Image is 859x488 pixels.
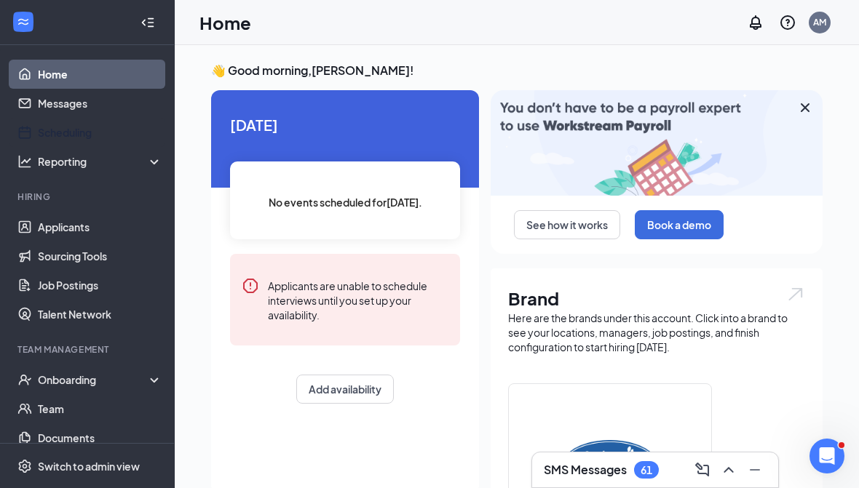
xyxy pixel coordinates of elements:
[809,439,844,473] iframe: Intercom live chat
[508,286,805,311] h1: Brand
[544,462,627,478] h3: SMS Messages
[38,89,162,118] a: Messages
[269,194,422,210] span: No events scheduled for [DATE] .
[747,14,764,31] svg: Notifications
[38,372,150,387] div: Onboarding
[38,212,162,241] a: Applicants
[230,113,460,136] span: [DATE]
[38,60,162,89] a: Home
[17,343,159,356] div: Team Management
[38,271,162,300] a: Job Postings
[786,286,805,303] img: open.6027fd2a22e1237b5b06.svg
[38,241,162,271] a: Sourcing Tools
[199,10,251,35] h1: Home
[38,154,163,169] div: Reporting
[17,372,32,387] svg: UserCheck
[38,118,162,147] a: Scheduling
[17,154,32,169] svg: Analysis
[779,14,796,31] svg: QuestionInfo
[491,90,823,196] img: payroll-large.gif
[641,464,652,476] div: 61
[38,300,162,329] a: Talent Network
[268,277,448,322] div: Applicants are unable to schedule interviews until you set up your availability.
[813,16,826,28] div: AM
[16,15,31,29] svg: WorkstreamLogo
[17,191,159,203] div: Hiring
[38,459,140,473] div: Switch to admin view
[508,311,805,354] div: Here are the brands under this account. Click into a brand to see your locations, managers, job p...
[717,458,740,481] button: ChevronUp
[796,99,814,116] svg: Cross
[635,210,724,239] button: Book a demo
[140,15,155,30] svg: Collapse
[242,277,259,295] svg: Error
[691,458,714,481] button: ComposeMessage
[38,423,162,452] a: Documents
[38,394,162,423] a: Team
[746,461,764,479] svg: Minimize
[743,458,767,481] button: Minimize
[514,210,620,239] button: See how it works
[211,63,823,79] h3: 👋 Good morning, [PERSON_NAME] !
[694,461,711,479] svg: ComposeMessage
[296,375,394,404] button: Add availability
[17,459,32,473] svg: Settings
[720,461,737,479] svg: ChevronUp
